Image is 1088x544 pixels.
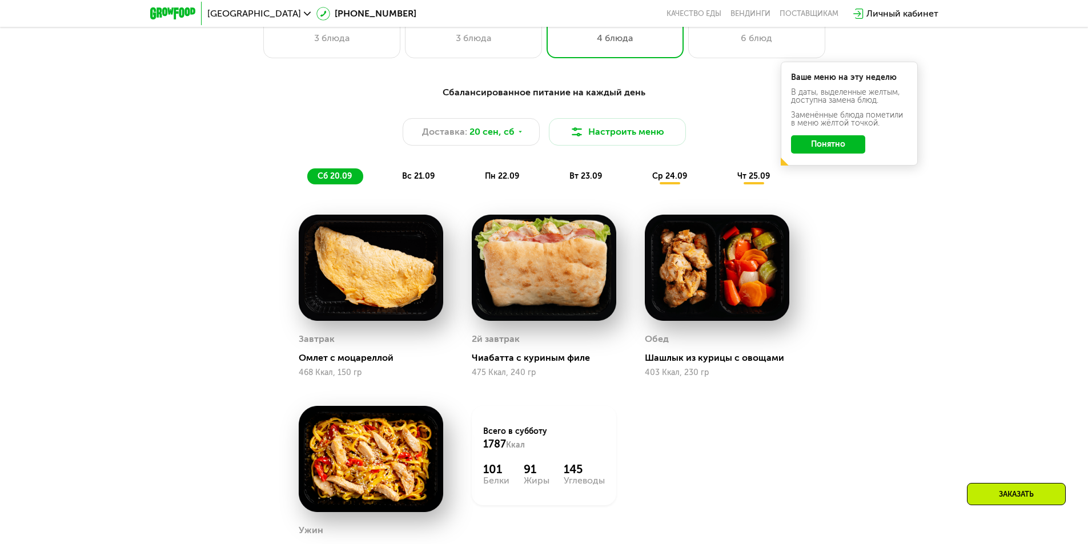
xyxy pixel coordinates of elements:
div: Обед [645,331,669,348]
div: Ваше меню на эту неделю [791,74,908,82]
button: Настроить меню [549,118,686,146]
div: 403 Ккал, 230 гр [645,368,789,377]
span: чт 25.09 [737,171,770,181]
div: Ужин [299,522,323,539]
div: 3 блюда [417,31,530,45]
span: 1787 [483,438,506,450]
div: 91 [524,462,549,476]
div: Заказать [967,483,1066,505]
span: пн 22.09 [485,171,519,181]
span: вс 21.09 [402,171,435,181]
span: сб 20.09 [318,171,352,181]
span: ср 24.09 [652,171,687,181]
div: 4 блюда [559,31,672,45]
div: Всего в субботу [483,426,605,451]
span: Доставка: [422,125,467,139]
div: 6 блюд [700,31,813,45]
a: Качество еды [667,9,721,18]
div: 101 [483,462,509,476]
div: В даты, выделенные желтым, доступна замена блюд. [791,88,908,104]
div: Жиры [524,476,549,485]
div: 2й завтрак [472,331,520,348]
div: Личный кабинет [866,7,938,21]
span: 20 сен, сб [469,125,515,139]
div: Заменённые блюда пометили в меню жёлтой точкой. [791,111,908,127]
div: Омлет с моцареллой [299,352,452,364]
div: Белки [483,476,509,485]
div: поставщикам [780,9,838,18]
div: 468 Ккал, 150 гр [299,368,443,377]
span: Ккал [506,440,525,450]
a: Вендинги [730,9,770,18]
div: 3 блюда [275,31,388,45]
div: 145 [564,462,605,476]
div: Чиабатта с куриным филе [472,352,625,364]
span: вт 23.09 [569,171,602,181]
div: Сбалансированное питание на каждый день [206,86,882,100]
div: Углеводы [564,476,605,485]
div: 475 Ккал, 240 гр [472,368,616,377]
span: [GEOGRAPHIC_DATA] [207,9,301,18]
div: Шашлык из курицы с овощами [645,352,798,364]
button: Понятно [791,135,865,154]
div: Завтрак [299,331,335,348]
a: [PHONE_NUMBER] [316,7,416,21]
